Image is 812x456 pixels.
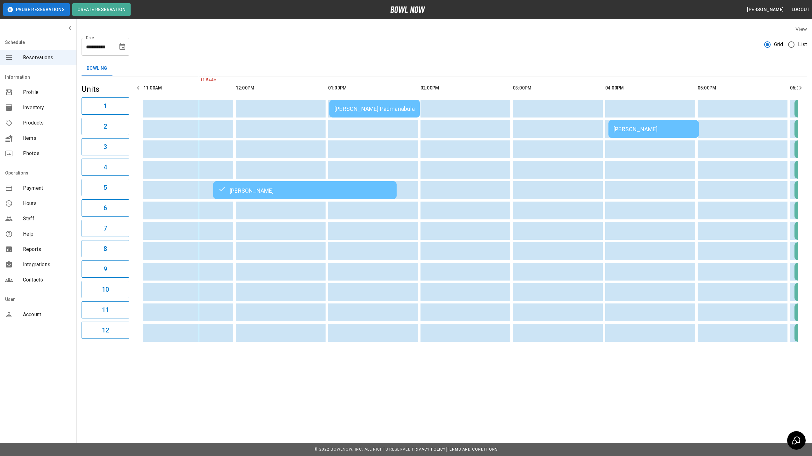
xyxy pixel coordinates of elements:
[218,186,392,194] div: [PERSON_NAME]
[23,54,71,61] span: Reservations
[23,104,71,111] span: Inventory
[143,79,233,97] th: 11:00AM
[82,220,129,237] button: 7
[774,41,783,48] span: Grid
[102,325,109,335] h6: 12
[23,184,71,192] span: Payment
[116,40,129,53] button: Choose date, selected date is Aug 16, 2025
[614,126,694,132] div: [PERSON_NAME]
[82,179,129,196] button: 5
[82,138,129,155] button: 3
[82,84,129,94] h5: Units
[104,264,107,274] h6: 9
[104,101,107,111] h6: 1
[104,142,107,152] h6: 3
[104,162,107,172] h6: 4
[789,4,812,16] button: Logout
[104,121,107,132] h6: 2
[82,240,129,257] button: 8
[23,246,71,253] span: Reports
[795,26,807,32] label: View
[390,6,425,13] img: logo
[412,447,446,452] a: Privacy Policy
[104,244,107,254] h6: 8
[82,118,129,135] button: 2
[23,230,71,238] span: Help
[23,215,71,223] span: Staff
[102,284,109,295] h6: 10
[23,150,71,157] span: Photos
[82,301,129,318] button: 11
[82,281,129,298] button: 10
[82,159,129,176] button: 4
[82,322,129,339] button: 12
[744,4,786,16] button: [PERSON_NAME]
[314,447,412,452] span: © 2022 BowlNow, Inc. All Rights Reserved.
[82,61,112,76] button: Bowling
[82,97,129,115] button: 1
[23,89,71,96] span: Profile
[199,77,200,83] span: 11:54AM
[82,260,129,278] button: 9
[328,79,418,97] th: 01:00PM
[447,447,498,452] a: Terms and Conditions
[23,134,71,142] span: Items
[23,276,71,284] span: Contacts
[82,199,129,217] button: 6
[104,223,107,233] h6: 7
[798,41,807,48] span: List
[236,79,326,97] th: 12:00PM
[3,3,70,16] button: Pause Reservations
[23,200,71,207] span: Hours
[72,3,131,16] button: Create Reservation
[23,261,71,268] span: Integrations
[334,105,415,112] div: [PERSON_NAME] Padmanabula
[82,61,807,76] div: inventory tabs
[23,119,71,127] span: Products
[420,79,510,97] th: 02:00PM
[23,311,71,318] span: Account
[104,203,107,213] h6: 6
[102,305,109,315] h6: 11
[104,182,107,193] h6: 5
